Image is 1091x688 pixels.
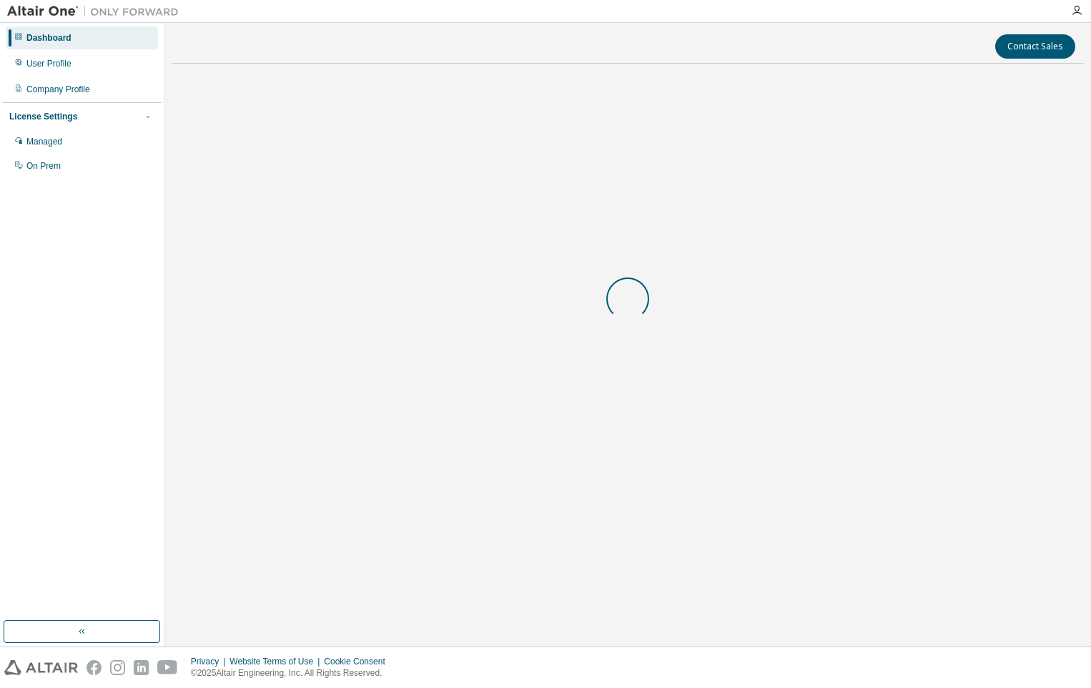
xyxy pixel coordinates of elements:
[995,34,1075,59] button: Contact Sales
[26,32,71,44] div: Dashboard
[4,660,78,675] img: altair_logo.svg
[26,160,61,172] div: On Prem
[157,660,178,675] img: youtube.svg
[7,4,186,19] img: Altair One
[134,660,149,675] img: linkedin.svg
[26,136,62,147] div: Managed
[110,660,125,675] img: instagram.svg
[324,656,393,667] div: Cookie Consent
[229,656,324,667] div: Website Terms of Use
[191,656,229,667] div: Privacy
[191,667,394,679] p: © 2025 Altair Engineering, Inc. All Rights Reserved.
[87,660,102,675] img: facebook.svg
[9,111,77,122] div: License Settings
[26,58,71,69] div: User Profile
[26,84,90,95] div: Company Profile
